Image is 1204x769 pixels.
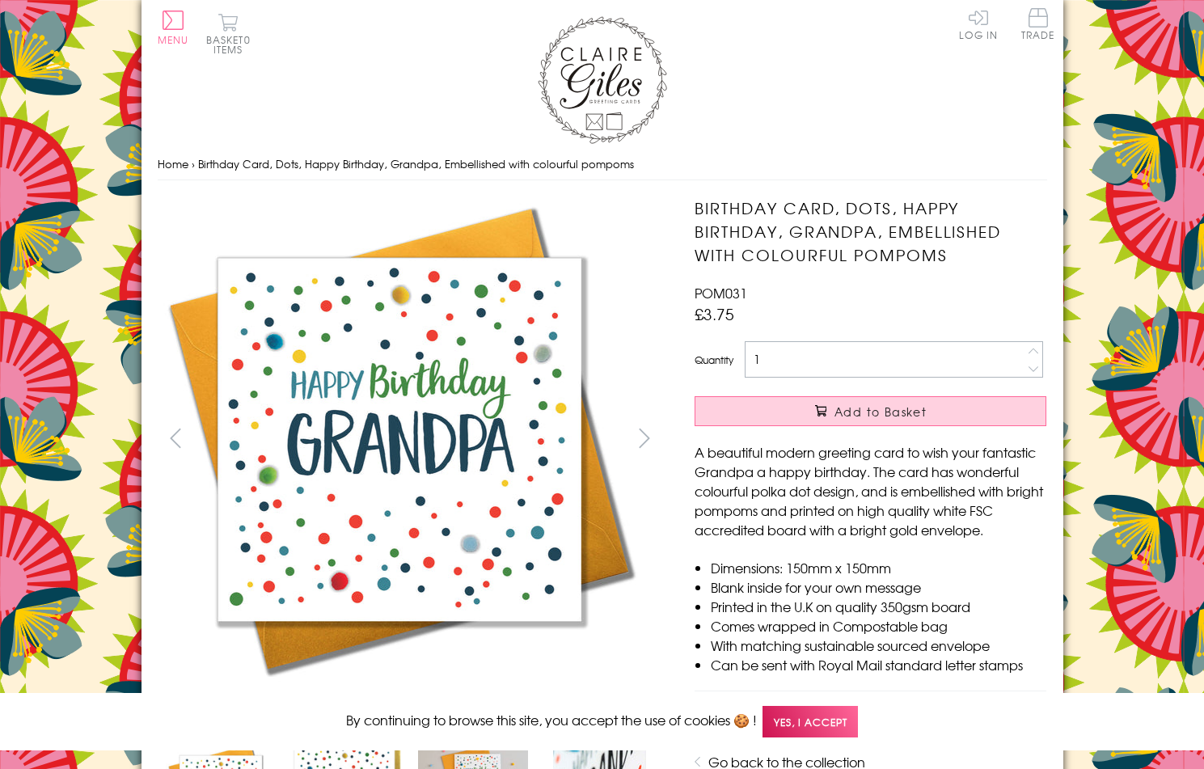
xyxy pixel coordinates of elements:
p: A beautiful modern greeting card to wish your fantastic Grandpa a happy birthday. The card has wo... [695,442,1046,539]
a: Log In [959,8,998,40]
li: With matching sustainable sourced envelope [711,636,1046,655]
button: next [626,420,662,456]
button: Menu [158,11,189,44]
img: Claire Giles Greetings Cards [538,16,667,144]
span: Yes, I accept [763,706,858,737]
span: › [192,156,195,171]
span: 0 items [213,32,251,57]
img: Birthday Card, Dots, Happy Birthday, Grandpa, Embellished with colourful pompoms [157,196,642,682]
span: Add to Basket [834,404,927,420]
span: POM031 [695,283,747,302]
span: Trade [1021,8,1055,40]
button: Basket0 items [206,13,251,54]
li: Comes wrapped in Compostable bag [711,616,1046,636]
button: Add to Basket [695,396,1046,426]
li: Can be sent with Royal Mail standard letter stamps [711,655,1046,674]
li: Printed in the U.K on quality 350gsm board [711,597,1046,616]
label: Quantity [695,353,733,367]
button: prev [158,420,194,456]
h1: Birthday Card, Dots, Happy Birthday, Grandpa, Embellished with colourful pompoms [695,196,1046,266]
a: Home [158,156,188,171]
nav: breadcrumbs [158,148,1047,181]
li: Blank inside for your own message [711,577,1046,597]
span: £3.75 [695,302,734,325]
span: Birthday Card, Dots, Happy Birthday, Grandpa, Embellished with colourful pompoms [198,156,634,171]
img: Birthday Card, Dots, Happy Birthday, Grandpa, Embellished with colourful pompoms [662,196,1147,682]
li: Dimensions: 150mm x 150mm [711,558,1046,577]
span: Menu [158,32,189,47]
a: Trade [1021,8,1055,43]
